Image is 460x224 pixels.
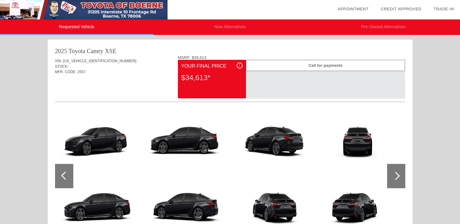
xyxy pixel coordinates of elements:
[143,112,226,174] img: 4.png
[337,7,368,11] a: Appointment
[316,112,399,174] img: 8.png
[381,7,421,11] a: Credit Approved
[55,84,405,93] div: Quoted on [DATE] 11:08:17 AM
[55,59,62,63] span: VIN:
[55,70,77,74] span: MFR. CODE:
[63,59,136,63] span: [US_VEHICLE_IDENTIFICATION_NUMBER]
[153,19,306,35] li: New Alternatives
[181,63,243,70] div: Your Final Price
[434,7,454,11] a: Trade-In
[178,55,405,60] div: MSRP: $39,613
[239,63,240,68] span: i
[181,70,243,86] div: $34,613*
[55,47,103,55] div: 2025 Toyota Camry
[56,112,140,174] img: 2.png
[307,19,460,35] li: Pre-Owned Alternatives
[246,60,405,71] div: Call for payments
[55,64,68,69] span: STOCK:
[105,47,116,55] div: XSE
[229,112,313,174] img: 6.png
[78,70,86,74] span: 2557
